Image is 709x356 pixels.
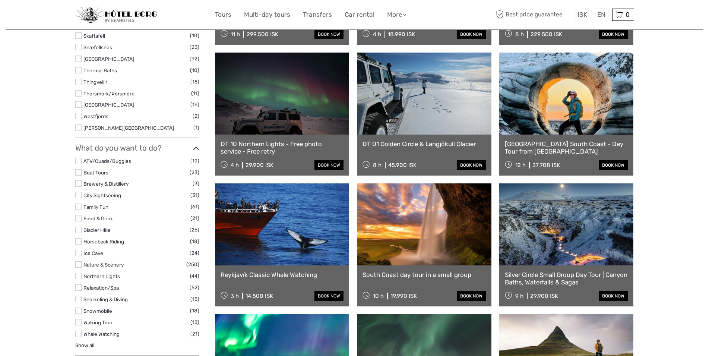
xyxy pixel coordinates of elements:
a: Car rental [345,9,374,20]
a: Silver Circle Small Group Day Tour | Canyon Baths, Waterfalls & Sagas [505,271,628,286]
a: South Coast day tour in a small group [363,271,486,278]
span: (21) [190,330,199,338]
a: Transfers [303,9,332,20]
span: 0 [624,11,631,18]
span: (18) [190,237,199,246]
span: 12 h [515,162,526,168]
span: (23) [190,43,199,51]
a: Ice Cave [83,250,103,256]
span: (13) [190,318,199,327]
a: book now [314,291,344,301]
div: 19.990 ISK [390,293,417,299]
div: 229.500 ISK [531,31,562,38]
a: Thingvellir [83,79,107,85]
a: Food & Drink [83,215,113,221]
span: 8 h [515,31,524,38]
div: 14.500 ISK [246,293,273,299]
span: (16) [190,100,199,109]
div: EN [594,9,609,21]
span: ISK [577,11,587,18]
span: 4 h [231,162,239,168]
a: City Sightseeing [83,192,121,198]
span: 9 h [515,293,523,299]
a: Reykjavík Classic Whale Watching [221,271,344,278]
span: (26) [190,226,199,234]
a: book now [457,160,486,170]
span: (10) [190,31,199,40]
a: Relaxation/Spa [83,285,119,291]
a: Thorsmork/Þórsmörk [83,91,134,97]
a: book now [599,29,628,39]
a: Horseback Riding [83,239,124,245]
span: (44) [190,272,199,280]
span: (18) [190,306,199,315]
span: 10 h [373,293,384,299]
a: Skaftafell [83,33,105,39]
div: 29.900 ISK [246,162,273,168]
span: (31) [190,191,199,199]
a: Thermal Baths [83,67,117,73]
a: Show all [75,342,94,348]
div: 18.990 ISK [388,31,415,38]
h3: What do you want to do? [75,144,199,152]
a: Whale Watching [83,331,120,337]
span: 3 h [231,293,239,299]
a: Snorkeling & Diving [83,296,128,302]
div: 37.708 ISK [532,162,560,168]
span: (92) [190,54,199,63]
span: Best price guarantee [494,9,572,21]
a: [GEOGRAPHIC_DATA] [83,56,134,62]
a: DT 10 Northern Lights - Free photo service - Free retry [221,140,344,155]
a: Glacier Hike [83,227,111,233]
span: 4 h [373,31,381,38]
a: Snæfellsnes [83,44,112,50]
img: 97-048fac7b-21eb-4351-ac26-83e096b89eb3_logo_small.jpg [75,7,157,23]
a: Snowmobile [83,308,112,314]
a: Brewery & Distillery [83,181,129,187]
span: (21) [190,214,199,223]
span: (23) [190,168,199,177]
span: 8 h [373,162,382,168]
span: (19) [190,157,199,165]
a: [GEOGRAPHIC_DATA] South Coast - Day Tour from [GEOGRAPHIC_DATA] [505,140,628,155]
a: DT 01 Golden Circle & Langjökull Glacier [363,140,486,148]
div: 29.900 ISK [530,293,558,299]
a: [GEOGRAPHIC_DATA] [83,102,134,108]
div: 45.900 ISK [388,162,417,168]
a: book now [314,29,344,39]
a: Multi-day tours [244,9,290,20]
span: (250) [186,260,199,269]
a: Westfjords [83,113,108,119]
a: book now [457,29,486,39]
a: [PERSON_NAME][GEOGRAPHIC_DATA] [83,125,174,131]
a: book now [314,160,344,170]
span: (24) [190,249,199,257]
a: book now [599,160,628,170]
span: (61) [191,202,199,211]
span: (2) [193,112,199,120]
a: book now [599,291,628,301]
div: 299.500 ISK [247,31,278,38]
a: Walking Tour [83,319,113,325]
span: (10) [190,66,199,75]
a: Tours [215,9,231,20]
span: (15) [190,295,199,303]
span: (1) [193,123,199,132]
span: (15) [190,78,199,86]
a: More [387,9,406,20]
span: (11) [191,89,199,98]
a: Northern Lights [83,273,120,279]
span: 11 h [231,31,240,38]
a: Boat Tours [83,170,108,176]
a: Nature & Scenery [83,262,124,268]
a: ATV/Quads/Buggies [83,158,131,164]
a: Family Fun [83,204,108,210]
span: (52) [190,283,199,292]
a: book now [457,291,486,301]
span: (3) [193,179,199,188]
